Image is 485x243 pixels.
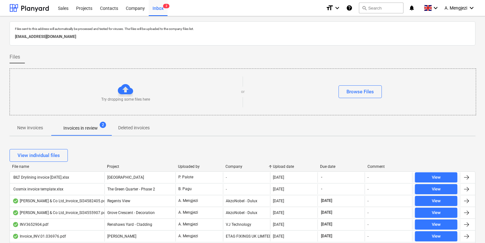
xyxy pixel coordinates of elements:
span: 2 [100,122,106,128]
span: A. Mengjezi [445,5,467,11]
div: - [367,211,368,215]
p: or [241,89,245,95]
div: View [432,233,441,240]
div: BILT Drylining invoice [DATE].xlsx [12,175,69,180]
i: format_size [326,4,333,12]
div: ETAG FIXINGS UK LIMITED [223,231,270,241]
div: View [432,221,441,228]
div: Company [225,164,268,169]
p: Try dropping some files here [101,97,150,102]
div: OCR finished [12,234,19,239]
div: [PERSON_NAME] & Co Ltd_Invoice_SI34582405.pdf [12,198,107,204]
div: [DATE] [273,211,284,215]
div: - [367,199,368,203]
i: keyboard_arrow_down [468,4,475,12]
div: - [367,187,368,191]
div: Due date [320,164,362,169]
button: View [415,196,457,206]
i: notifications [409,4,415,12]
span: 2 [163,4,169,8]
p: Files sent to this address will automatically be processed and tested for viruses. The files will... [15,27,470,31]
div: Project [107,164,173,169]
i: Knowledge base [346,4,353,12]
iframe: Chat Widget [453,212,485,243]
p: B. Pagu [178,186,192,192]
p: P. Palote [178,175,193,180]
p: A. Mengjezi [178,222,198,227]
p: A. Mengjezi [178,233,198,239]
span: Camden Goods Yard [107,175,144,180]
p: New invoices [17,125,43,131]
p: Deleted invoices [118,125,150,131]
span: [DATE] [320,210,333,215]
button: View [415,184,457,194]
i: keyboard_arrow_down [333,4,341,12]
p: A. Mengjezi [178,198,198,204]
div: - [223,184,270,194]
div: [DATE] [273,234,284,239]
button: View [415,208,457,218]
div: Cosmix invoice template.xlsx [12,187,63,191]
div: Uploaded by [178,164,220,169]
div: VJ Technology [223,219,270,230]
span: - [320,186,323,192]
span: - [320,175,323,180]
button: Search [359,3,403,13]
div: [DATE] [273,199,284,203]
p: [EMAIL_ADDRESS][DOMAIN_NAME] [15,33,470,40]
div: INV3652904.pdf [12,222,48,227]
div: OCR finished [12,198,19,204]
button: Browse Files [339,85,382,98]
div: [DATE] [273,222,284,227]
div: Comment [367,164,410,169]
div: - [367,234,368,239]
div: [PERSON_NAME] & Co Ltd_Invoice_SI34555907.pdf [12,210,107,215]
button: View [415,219,457,230]
div: OCR finished [12,210,19,215]
div: View individual files [18,151,60,160]
div: Try dropping some files hereorBrowse Files [10,68,476,115]
div: View [432,174,441,181]
div: View [432,186,441,193]
button: View [415,231,457,241]
span: Renshaws Yard - Cladding [107,222,152,227]
div: View [432,209,441,217]
span: Grove Crescent - Decoration [107,211,155,215]
div: AkzoNobel - Dulux [223,208,270,218]
div: [DATE] [273,187,284,191]
i: keyboard_arrow_down [432,4,439,12]
button: View [415,172,457,182]
span: Trent Park [107,234,136,239]
span: [DATE] [320,198,333,204]
button: View individual files [10,149,68,162]
div: File name [12,164,102,169]
span: [DATE] [320,222,333,227]
p: Invoices in review [63,125,98,132]
div: - [223,172,270,182]
span: Files [10,53,20,61]
span: The Green Quarter - Phase 2 [107,187,155,191]
div: [DATE] [273,175,284,180]
div: Browse Files [346,88,374,96]
div: Upload date [273,164,315,169]
div: View [432,197,441,205]
span: search [362,5,367,11]
div: - [367,175,368,180]
div: AkzoNobel - Dulux [223,196,270,206]
div: - [367,222,368,227]
div: Invoice_INV.01.036976.pdf [12,234,66,239]
span: Regents View [107,199,130,203]
span: [DATE] [320,233,333,239]
p: A. Mengjezi [178,210,198,215]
